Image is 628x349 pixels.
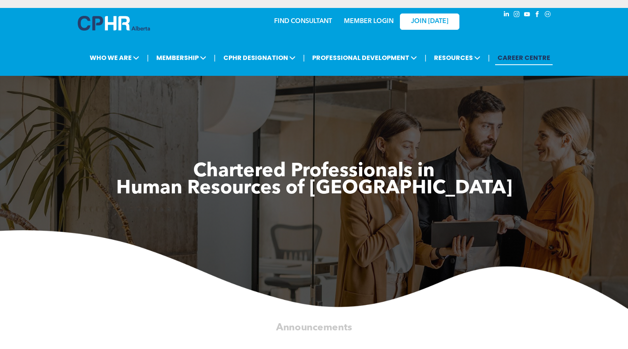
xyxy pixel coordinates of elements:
[87,50,142,65] span: WHO WE ARE
[276,323,352,332] span: Announcements
[495,50,553,65] a: CAREER CENTRE
[221,50,298,65] span: CPHR DESIGNATION
[513,10,521,21] a: instagram
[310,50,419,65] span: PROFESSIONAL DEVELOPMENT
[147,50,149,66] li: |
[523,10,532,21] a: youtube
[116,179,512,198] span: Human Resources of [GEOGRAPHIC_DATA]
[533,10,542,21] a: facebook
[344,18,394,25] a: MEMBER LOGIN
[424,50,426,66] li: |
[411,18,448,25] span: JOIN [DATE]
[274,18,332,25] a: FIND CONSULTANT
[78,16,150,31] img: A blue and white logo for cp alberta
[432,50,483,65] span: RESOURCES
[502,10,511,21] a: linkedin
[214,50,216,66] li: |
[193,162,435,181] span: Chartered Professionals in
[303,50,305,66] li: |
[154,50,209,65] span: MEMBERSHIP
[400,13,459,30] a: JOIN [DATE]
[488,50,490,66] li: |
[543,10,552,21] a: Social network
